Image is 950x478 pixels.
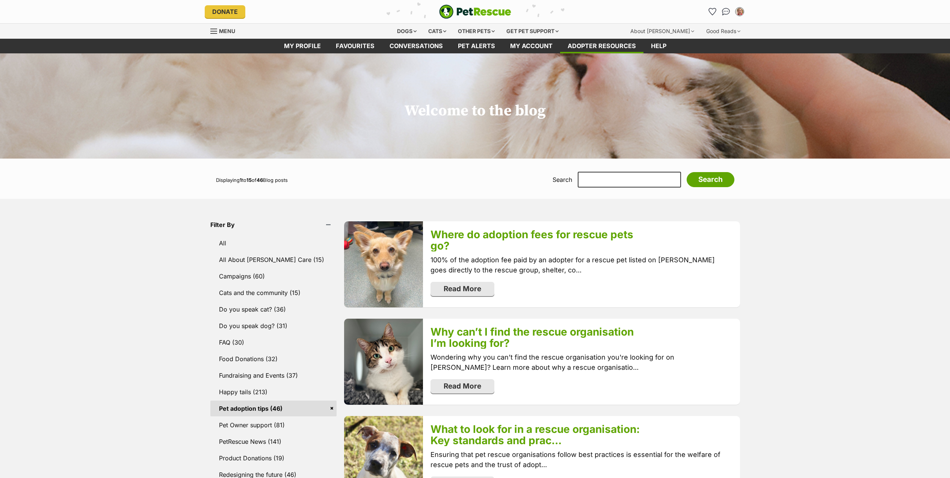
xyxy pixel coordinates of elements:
p: 100% of the adoption fee paid by an adopter for a rescue pet listed on [PERSON_NAME] goes directl... [430,255,732,275]
a: All [210,235,337,251]
a: Food Donations (32) [210,351,337,367]
a: Adopter resources [560,39,643,53]
ul: Account quick links [707,6,746,18]
strong: 15 [246,177,252,183]
img: h4vgcp4uatvxtjmz7dhv.jpg [344,221,423,307]
a: My profile [276,39,328,53]
a: FAQ (30) [210,334,337,350]
a: Favourites [328,39,382,53]
a: All About [PERSON_NAME] Care (15) [210,252,337,268]
a: Campaigns (60) [210,268,337,284]
a: Conversations [720,6,732,18]
strong: 46 [257,177,263,183]
a: PetRescue News (141) [210,434,337,449]
p: Wondering why you can’t find the rescue organisation you're looking for on [PERSON_NAME]? Learn m... [430,352,732,372]
img: Georgia Craven profile pic [736,8,743,15]
a: Donate [205,5,245,18]
div: Get pet support [501,24,564,39]
img: logo-e224e6f780fb5917bec1dbf3a21bbac754714ae5b6737aabdf751b685950b380.svg [439,5,511,19]
a: Menu [210,24,240,37]
a: conversations [382,39,450,53]
a: Do you speak dog? (31) [210,318,337,334]
button: My account [734,6,746,18]
img: qsjabq6ex7meop9kdmzf.jpg [344,319,423,405]
span: Displaying to of Blog posts [216,177,288,183]
header: Filter By [210,221,337,228]
p: Ensuring that pet rescue organisations follow best practices is essential for the welfare of resc... [430,449,732,470]
a: Read More [430,379,494,393]
input: Search [687,172,734,187]
a: PetRescue [439,5,511,19]
span: Menu [219,28,235,34]
a: Cats and the community (15) [210,285,337,301]
a: Help [643,39,674,53]
a: What to look for in a rescue organisation: Key standards and prac... [430,423,640,447]
div: Dogs [392,24,422,39]
div: Other pets [453,24,500,39]
a: Product Donations (19) [210,450,337,466]
a: My account [503,39,560,53]
a: Why can’t I find the rescue organisation I’m looking for? [430,325,634,349]
a: Favourites [707,6,719,18]
a: Pet adoption tips (46) [210,401,337,416]
a: Where do adoption fees for rescue pets go? [430,228,633,252]
div: About [PERSON_NAME] [625,24,699,39]
strong: 1 [240,177,242,183]
a: Happy tails (213) [210,384,337,400]
a: Read More [430,282,494,296]
div: Good Reads [701,24,746,39]
img: chat-41dd97257d64d25036548639549fe6c8038ab92f7586957e7f3b1b290dea8141.svg [722,8,730,15]
a: Do you speak cat? (36) [210,301,337,317]
a: Fundraising and Events (37) [210,368,337,383]
label: Search [553,176,572,183]
a: Pet alerts [450,39,503,53]
a: Pet Owner support (81) [210,417,337,433]
div: Cats [423,24,452,39]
